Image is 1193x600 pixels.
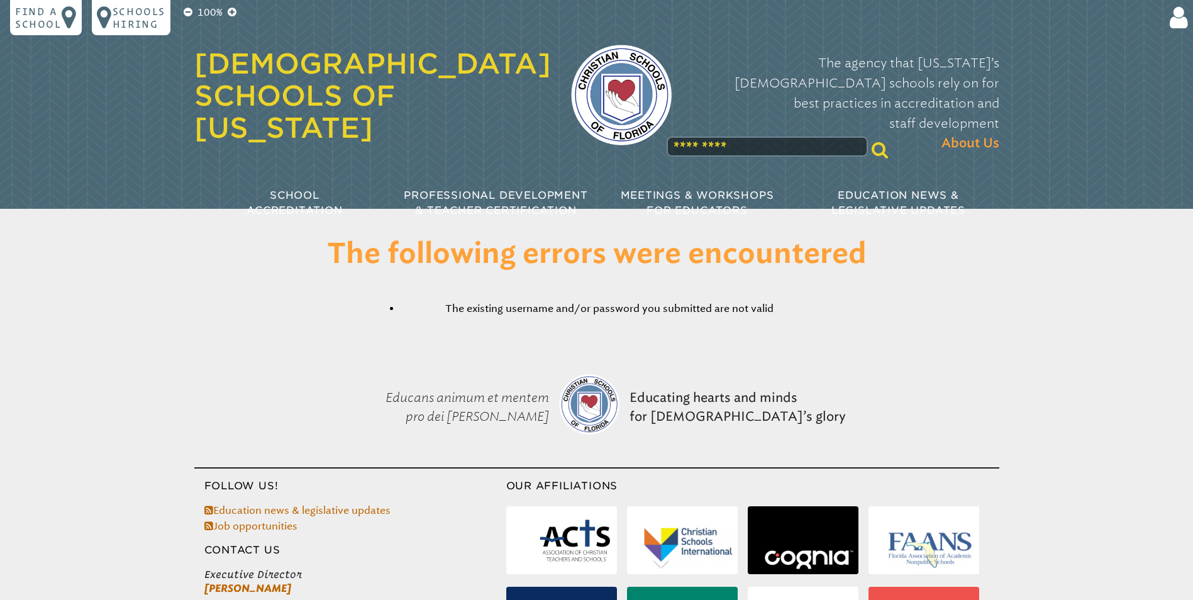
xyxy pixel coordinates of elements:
[113,5,165,30] p: Schools Hiring
[506,479,999,494] h3: Our Affiliations
[401,301,818,316] li: The existing username and/or password you submitted are not valid
[204,520,297,532] a: Job opportunities
[644,528,733,569] img: Christian Schools International
[15,5,62,30] p: Find a school
[194,47,551,144] a: [DEMOGRAPHIC_DATA] Schools of [US_STATE]
[204,504,391,516] a: Education news & legislative updates
[538,514,611,569] img: Association of Christian Teachers & Schools
[195,5,225,20] p: 100%
[204,568,506,581] span: Executive Director
[247,189,342,216] span: School Accreditation
[204,582,291,594] a: [PERSON_NAME]
[621,189,774,216] span: Meetings & Workshops for Educators
[765,550,853,570] img: Cognia
[343,357,554,457] p: Educans animum et mentem pro dei [PERSON_NAME]
[571,45,672,145] img: csf-logo-web-colors.png
[831,189,965,216] span: Education News & Legislative Updates
[941,133,999,153] span: About Us
[274,239,920,271] h1: The following errors were encountered
[194,479,506,494] h3: Follow Us!
[624,357,851,457] p: Educating hearts and minds for [DEMOGRAPHIC_DATA]’s glory
[404,189,587,216] span: Professional Development & Teacher Certification
[692,53,999,153] p: The agency that [US_STATE]’s [DEMOGRAPHIC_DATA] schools rely on for best practices in accreditati...
[559,374,619,435] img: csf-logo-web-colors.png
[194,543,506,558] h3: Contact Us
[885,530,974,569] img: Florida Association of Academic Nonpublic Schools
